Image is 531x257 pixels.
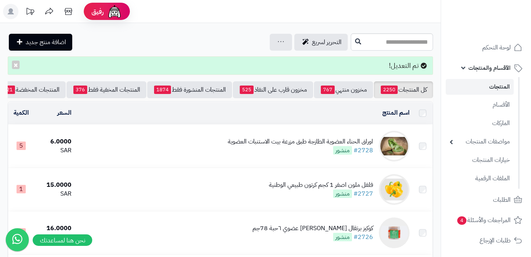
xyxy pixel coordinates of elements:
[446,211,526,229] a: المراجعات والأسئلة4
[353,189,373,198] a: #2727
[468,63,511,73] span: الأقسام والمنتجات
[379,131,410,161] img: اوراق الحناء العضوية الطازجة طبق مزرعة بيت الاستنبات العضوية
[107,4,122,19] img: ai-face.png
[37,224,71,233] div: 16.0000
[456,215,511,226] span: المراجعات والأسئلة
[4,86,15,94] span: 21
[382,108,410,117] a: اسم المنتج
[374,81,433,98] a: كل المنتجات2250
[37,137,71,146] div: 6.0000
[333,189,352,198] span: منشور
[446,115,514,132] a: الماركات
[446,231,526,250] a: طلبات الإرجاع
[57,108,71,117] a: السعر
[240,86,254,94] span: 525
[446,170,514,187] a: الملفات الرقمية
[446,191,526,209] a: الطلبات
[353,146,373,155] a: #2728
[493,194,511,205] span: الطلبات
[269,181,373,189] div: فلفل ملون اصفر 1 كجم كرتون طبيعي الوطنية
[154,86,171,94] span: 1874
[13,108,29,117] a: الكمية
[379,217,410,248] img: كوكيز برتقال كيتو عضوي ٦حبة 78جم
[479,21,524,38] img: logo-2.png
[37,189,71,198] div: SAR
[446,97,514,113] a: الأقسام
[8,56,433,75] div: تم التعديل!
[37,233,71,242] div: SAR
[446,38,526,57] a: لوحة التحكم
[17,142,26,150] span: 5
[379,174,410,205] img: فلفل ملون اصفر 1 كجم كرتون طبيعي الوطنية
[446,79,514,95] a: المنتجات
[91,7,104,16] span: رفيق
[9,34,72,51] a: اضافة منتج جديد
[446,152,514,168] a: خيارات المنتجات
[312,38,342,47] span: التحرير لسريع
[482,42,511,53] span: لوحة التحكم
[252,224,373,233] div: كوكيز برتقال [PERSON_NAME] عضوي ٦حبة 78جم
[66,81,146,98] a: المنتجات المخفية فقط376
[17,185,26,193] span: 1
[228,137,373,146] div: اوراق الحناء العضوية الطازجة طبق مزرعة بيت الاستنبات العضوية
[233,81,313,98] a: مخزون قارب على النفاذ525
[446,133,514,150] a: مواصفات المنتجات
[321,86,335,94] span: 767
[353,232,373,242] a: #2726
[12,61,20,69] button: ×
[457,216,466,225] span: 4
[314,81,373,98] a: مخزون منتهي767
[73,86,87,94] span: 376
[480,235,511,246] span: طلبات الإرجاع
[147,81,232,98] a: المنتجات المنشورة فقط1874
[20,4,40,21] a: تحديثات المنصة
[294,34,348,51] a: التحرير لسريع
[381,86,398,94] span: 2250
[333,233,352,241] span: منشور
[37,146,71,155] div: SAR
[37,181,71,189] div: 15.0000
[333,146,352,155] span: منشور
[26,38,66,47] span: اضافة منتج جديد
